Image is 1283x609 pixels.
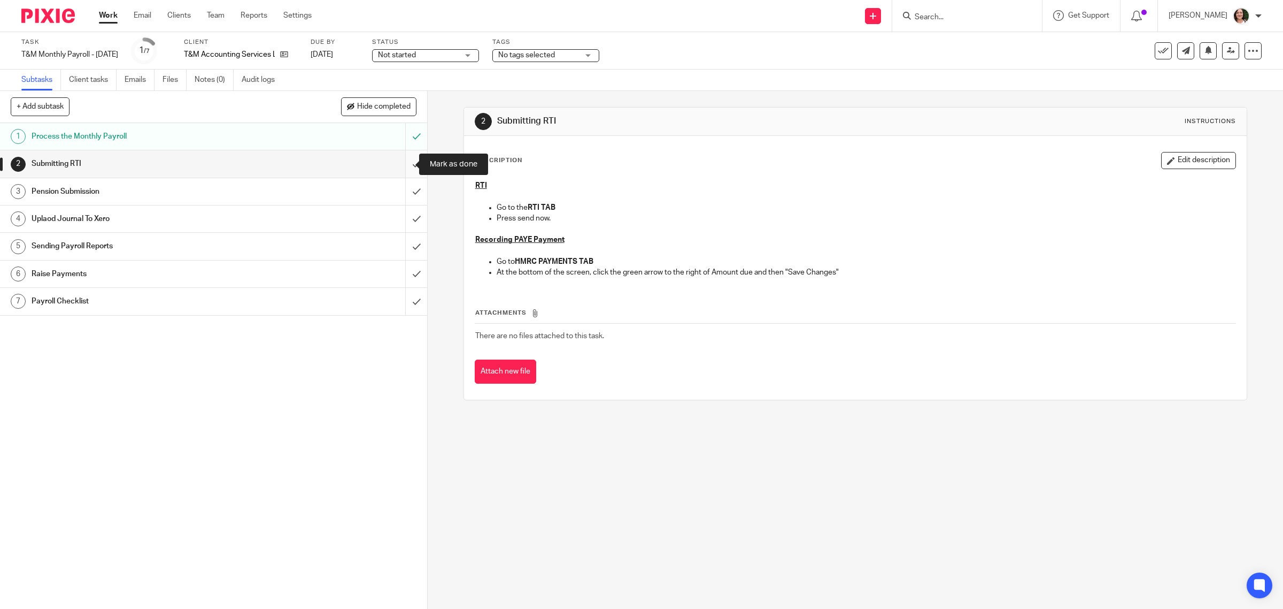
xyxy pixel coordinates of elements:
[21,9,75,23] img: Pixie
[139,44,150,57] div: 1
[32,128,274,144] h1: Process the Monthly Payroll
[184,49,275,60] p: T&M Accounting Services Ltd
[242,70,283,90] a: Audit logs
[32,211,274,227] h1: Uplaod Journal To Xero
[1068,12,1109,19] span: Get Support
[32,156,274,172] h1: Submitting RTI
[311,38,359,47] label: Due by
[497,267,1236,278] p: At the bottom of the screen, click the green arrow to the right of Amount due and then "Save Chan...
[195,70,234,90] a: Notes (0)
[21,38,118,47] label: Task
[372,38,479,47] label: Status
[11,129,26,144] div: 1
[32,184,274,200] h1: Pension Submission
[134,10,151,21] a: Email
[11,211,26,226] div: 4
[475,113,492,130] div: 2
[378,51,416,59] span: Not started
[99,10,118,21] a: Work
[497,116,878,127] h1: Submitting RTI
[311,51,333,58] span: [DATE]
[11,184,26,199] div: 3
[475,360,536,384] button: Attach new file
[498,51,555,59] span: No tags selected
[497,256,1236,267] p: Go to
[492,38,599,47] label: Tags
[341,97,416,116] button: Hide completed
[241,10,267,21] a: Reports
[11,239,26,254] div: 5
[283,10,312,21] a: Settings
[69,70,117,90] a: Client tasks
[163,70,187,90] a: Files
[11,97,69,116] button: + Add subtask
[497,202,1236,213] p: Go to the
[528,204,555,211] strong: RTI TAB
[497,213,1236,224] p: Press send now.
[32,238,274,254] h1: Sending Payroll Reports
[125,70,154,90] a: Emails
[21,49,118,60] div: T&amp;M Monthly Payroll - August 2025
[167,10,191,21] a: Clients
[515,258,593,265] strong: HMRC PAYMENTS TAB
[475,310,527,316] span: Attachments
[1185,117,1236,126] div: Instructions
[21,49,118,60] div: T&M Monthly Payroll - [DATE]
[184,38,297,47] label: Client
[1233,7,1250,25] img: me.jpg
[11,267,26,281] div: 6
[11,157,26,172] div: 2
[914,13,1010,22] input: Search
[475,156,522,165] p: Description
[207,10,225,21] a: Team
[1169,10,1227,21] p: [PERSON_NAME]
[475,182,487,189] u: RTI
[1161,152,1236,169] button: Edit description
[11,294,26,309] div: 7
[21,70,61,90] a: Subtasks
[475,236,565,243] u: Recording PAYE Payment
[32,266,274,282] h1: Raise Payments
[475,332,604,340] span: There are no files attached to this task.
[357,103,411,111] span: Hide completed
[144,48,150,54] small: /7
[32,293,274,309] h1: Payroll Checklist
